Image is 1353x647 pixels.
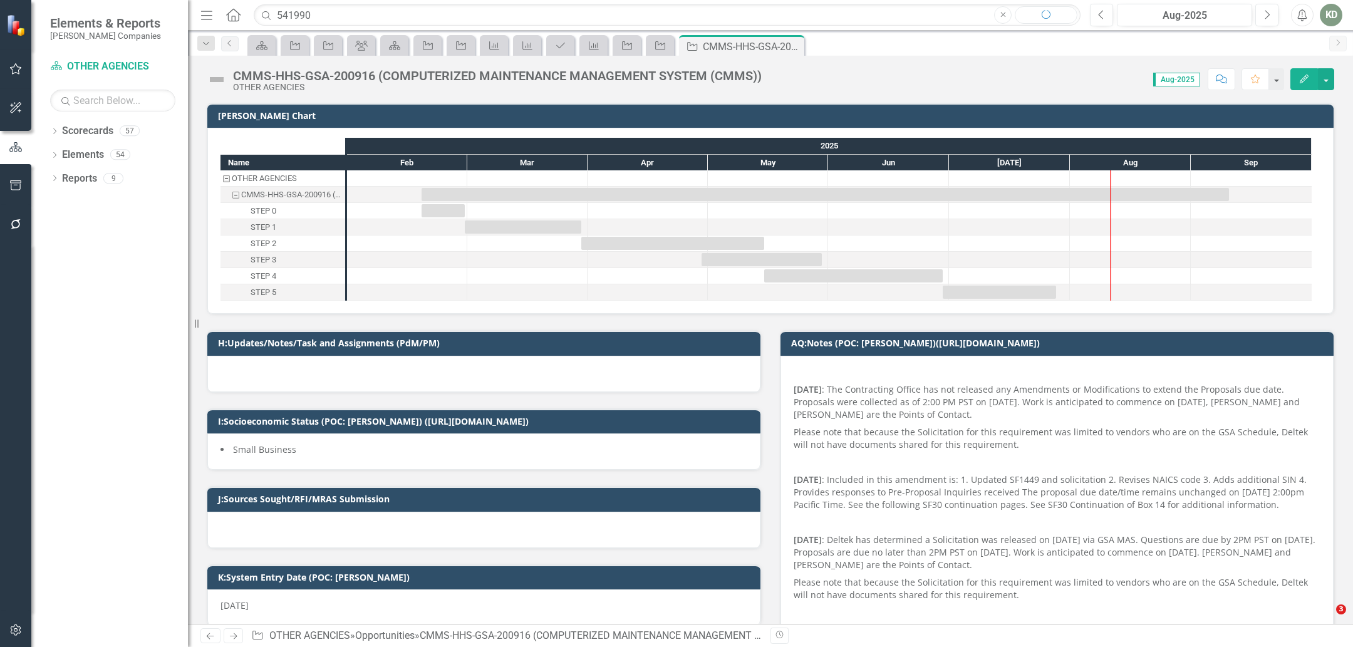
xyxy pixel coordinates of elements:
div: CMMS-HHS-GSA-200916 (COMPUTERIZED MAINTENANCE MANAGEMENT SYSTEM (CMMS)) [703,39,801,54]
div: 57 [120,126,140,137]
div: STEP 4 [220,268,345,284]
strong: [DATE] [794,624,822,636]
div: Aug-2025 [1121,8,1248,23]
div: Task: Start date: 2025-02-28 End date: 2025-03-30 [465,220,581,234]
a: Scorecards [62,124,113,138]
span: Aug-2025 [1153,73,1200,86]
h3: I:Socioeconomic Status (POC: [PERSON_NAME]) ([URL][DOMAIN_NAME]) [218,417,754,426]
div: STEP 2 [220,236,345,252]
div: May [708,155,828,171]
small: [PERSON_NAME] Companies [50,31,161,41]
h3: K:System Entry Date (POC: [PERSON_NAME]) [218,572,754,582]
div: Task: Start date: 2025-06-29 End date: 2025-07-28 [220,284,345,301]
div: STEP 0 [251,203,276,219]
div: STEP 5 [251,284,276,301]
strong: [DATE] [794,534,822,546]
p: : Included in this amendment is: 1. Updated SF1449 and solicitation 2. Revises NAICS code 3. Adds... [794,471,1320,514]
span: 3 [1336,604,1346,614]
div: STEP 0 [220,203,345,219]
div: OTHER AGENCIES [232,170,297,187]
div: Apr [588,155,708,171]
button: KD [1320,4,1342,26]
div: Task: Start date: 2025-06-29 End date: 2025-07-28 [943,286,1056,299]
a: OTHER AGENCIES [50,60,175,74]
div: STEP 5 [220,284,345,301]
div: STEP 4 [251,268,276,284]
div: Jun [828,155,949,171]
h3: [PERSON_NAME] Chart [218,111,1327,120]
p: Please note that because the Solicitation for this requirement was limited to vendors who are on ... [794,423,1320,453]
p: : Deltek has determined a Solicitation was released on [DATE] via GSA MAS. Questions are due by 2... [794,531,1320,574]
div: 9 [103,173,123,184]
div: Task: Start date: 2025-02-18 End date: 2025-09-10 [422,188,1229,201]
div: Task: Start date: 2025-03-30 End date: 2025-05-15 [220,236,345,252]
div: STEP 1 [220,219,345,236]
img: ClearPoint Strategy [6,14,28,36]
span: Small Business [233,443,296,455]
p: Please note that because the Solicitation for this requirement was limited to vendors who are on ... [794,574,1320,604]
input: Search Below... [50,90,175,111]
div: Task: Start date: 2025-05-15 End date: 2025-06-29 [220,268,345,284]
div: Mar [467,155,588,171]
div: Sep [1191,155,1312,171]
a: Opportunities [355,629,415,641]
iframe: Intercom live chat [1310,604,1340,634]
div: Task: Start date: 2025-05-15 End date: 2025-06-29 [764,269,943,282]
div: Task: Start date: 2025-02-18 End date: 2025-09-10 [220,187,345,203]
div: OTHER AGENCIES [233,83,762,92]
div: CMMS-HHS-GSA-200916 (COMPUTERIZED MAINTENANCE MANAGEMENT SYSTEM (CMMS)) [233,69,762,83]
div: CMMS-HHS-GSA-200916 (COMPUTERIZED MAINTENANCE MANAGEMENT SYSTEM (CMMS)) [241,187,341,203]
p: : The Contracting Office has not released any Amendments or Modifications to extend the Proposals... [794,381,1320,423]
div: Jul [949,155,1070,171]
div: OTHER AGENCIES [220,170,345,187]
div: Task: Start date: 2025-02-18 End date: 2025-02-28 [422,204,465,217]
strong: [DATE] [794,383,822,395]
span: Elements & Reports [50,16,161,31]
div: CMMS-HHS-GSA-200916 (COMPUTERIZED MAINTENANCE MANAGEMENT SYSTEM (CMMS)) [220,187,345,203]
h3: J:Sources Sought/RFI/MRAS Submission [218,494,754,504]
button: Aug-2025 [1117,4,1252,26]
div: Feb [347,155,467,171]
div: Task: Start date: 2025-04-29 End date: 2025-05-30 [220,252,345,268]
a: Elements [62,148,104,162]
div: STEP 1 [251,219,276,236]
div: » » [251,629,761,643]
div: Task: Start date: 2025-03-30 End date: 2025-05-15 [581,237,764,250]
input: Search ClearPoint... [254,4,1081,26]
div: Task: Start date: 2025-02-28 End date: 2025-03-30 [220,219,345,236]
div: Task: Start date: 2025-04-29 End date: 2025-05-30 [702,253,822,266]
a: Reports [62,172,97,186]
strong: [DATE] [794,474,822,485]
div: 2025 [347,138,1312,154]
div: Task: Start date: 2025-02-18 End date: 2025-02-28 [220,203,345,219]
h3: AQ:Notes (POC: [PERSON_NAME])([URL][DOMAIN_NAME]) [791,338,1327,348]
div: Aug [1070,155,1191,171]
div: CMMS-HHS-GSA-200916 (COMPUTERIZED MAINTENANCE MANAGEMENT SYSTEM (CMMS)) [420,629,837,641]
a: OTHER AGENCIES [269,629,350,641]
span: [DATE] [220,599,249,611]
img: Not Defined [207,70,227,90]
div: 54 [110,150,130,160]
div: STEP 3 [251,252,276,268]
div: STEP 3 [220,252,345,268]
div: Task: OTHER AGENCIES Start date: 2025-07-05 End date: 2025-07-06 [220,170,345,187]
div: Name [220,155,345,170]
h3: H:Updates/Notes/Task and Assignments (PdM/PM) [218,338,754,348]
div: STEP 2 [251,236,276,252]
